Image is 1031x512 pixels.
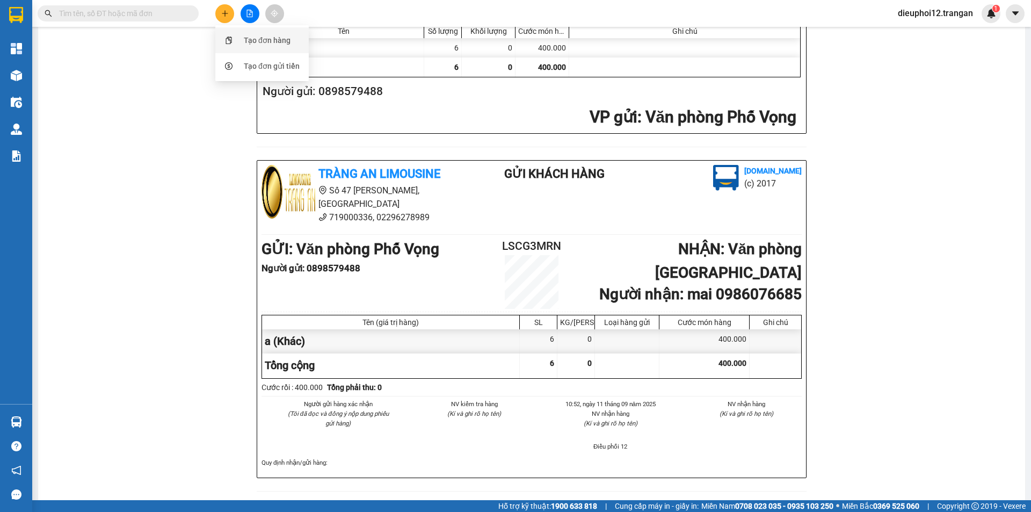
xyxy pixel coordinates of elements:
input: Tìm tên, số ĐT hoặc mã đơn [59,8,186,19]
span: ⚪️ [836,504,839,508]
span: copyright [971,502,979,510]
div: 6 [520,329,557,354]
span: 0 [508,63,512,71]
strong: 1900 633 818 [551,502,597,510]
button: caret-down [1006,4,1025,23]
div: Ghi chú [752,318,798,327]
div: Cước món hàng [662,318,746,327]
h2: Người gửi: 0898579488 [263,83,796,100]
div: Số lượng [427,27,459,35]
img: warehouse-icon [11,97,22,108]
div: Ghi chú [572,27,797,35]
img: logo.jpg [713,165,739,191]
li: (c) 2017 [744,177,802,190]
span: | [927,500,929,512]
span: 1 [994,5,998,12]
b: Gửi khách hàng [504,167,605,181]
span: VP gửi [590,107,637,126]
span: Tổng cộng [265,359,315,372]
span: 6 [454,63,459,71]
i: (Kí và ghi rõ họ tên) [720,410,773,417]
div: 6 [424,38,462,57]
button: plus [215,4,234,23]
span: Cung cấp máy in - giấy in: [615,500,699,512]
b: Người gửi : 0898579488 [262,263,360,273]
div: 400.000 [659,329,750,354]
b: Tràng An Limousine [318,167,440,181]
span: snippets [225,37,233,44]
img: warehouse-icon [11,124,22,135]
span: dollar-circle [225,62,233,70]
span: Hỗ trợ kỹ thuật: [498,500,597,512]
h2: LSCG3MRN [487,237,577,255]
span: plus [221,10,229,17]
div: Quy định nhận/gửi hàng : [262,458,802,467]
span: file-add [246,10,253,17]
span: phone [318,213,327,221]
span: 400.000 [718,359,746,367]
div: 0 [462,38,515,57]
div: a (Khác) [262,329,520,354]
button: aim [265,4,284,23]
b: NHẬN : Văn phòng [GEOGRAPHIC_DATA] [655,240,802,282]
b: GỬI : Văn phòng Phố Vọng [262,240,439,258]
span: 6 [550,359,554,367]
span: | [605,500,607,512]
strong: 0708 023 035 - 0935 103 250 [735,502,833,510]
b: [DOMAIN_NAME] [744,167,802,175]
i: (Tôi đã đọc và đồng ý nộp dung phiếu gửi hàng) [288,410,389,427]
div: Tạo đơn gửi tiền [244,60,300,72]
button: file-add [241,4,259,23]
i: (Kí và ghi rõ họ tên) [447,410,501,417]
img: dashboard-icon [11,43,22,54]
span: environment [318,186,327,194]
h2: : Văn phòng Phố Vọng [263,106,796,128]
li: 719000336, 02296278989 [262,211,461,224]
div: Cước món hàng [518,27,566,35]
i: (Kí và ghi rõ họ tên) [584,420,637,427]
span: question-circle [11,441,21,451]
span: search [45,10,52,17]
b: Tổng phải thu: 0 [327,383,382,392]
span: Miền Nam [701,500,833,512]
li: Số 47 [PERSON_NAME], [GEOGRAPHIC_DATA] [262,184,461,211]
div: Loại hàng gửi [598,318,656,327]
img: logo-vxr [9,7,23,23]
span: 0 [587,359,592,367]
div: Tên [266,27,421,35]
div: Tên (giá trị hàng) [265,318,517,327]
li: 10:52, ngày 11 tháng 09 năm 2025 [555,399,666,409]
span: dieuphoi12.trangan [889,6,982,20]
li: NV nhận hàng [555,409,666,419]
span: notification [11,465,21,475]
div: Khối lượng [464,27,512,35]
div: SL [522,318,554,327]
li: NV kiểm tra hàng [419,399,530,409]
span: aim [271,10,278,17]
img: solution-icon [11,150,22,162]
img: logo.jpg [262,165,315,219]
div: Tạo đơn hàng [244,34,291,46]
sup: 1 [992,5,1000,12]
img: icon-new-feature [986,9,996,18]
img: warehouse-icon [11,416,22,428]
li: NV nhận hàng [692,399,802,409]
div: Cước rồi : 400.000 [262,381,323,393]
div: a (Khác) [263,38,424,57]
strong: 0369 525 060 [873,502,919,510]
div: 0 [557,329,595,354]
div: KG/[PERSON_NAME] [560,318,592,327]
span: 400.000 [538,63,566,71]
div: 400.000 [515,38,569,57]
b: Người nhận : mai 0986076685 [599,285,802,303]
li: Người gửi hàng xác nhận [283,399,394,409]
span: message [11,489,21,500]
span: caret-down [1011,9,1020,18]
li: Điều phối 12 [555,442,666,451]
img: warehouse-icon [11,70,22,81]
span: Miền Bắc [842,500,919,512]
